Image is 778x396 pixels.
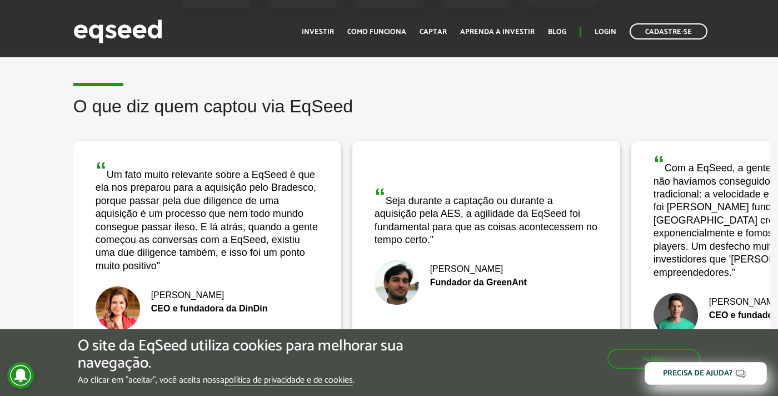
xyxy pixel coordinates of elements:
div: [PERSON_NAME] [96,291,319,300]
a: Investir [302,28,334,36]
div: Fundador da GreenAnt [375,278,598,287]
a: Blog [548,28,566,36]
span: “ [654,151,665,176]
a: Cadastre-se [630,23,707,39]
img: EqSeed [73,17,162,46]
span: “ [375,184,386,209]
a: política de privacidade e de cookies [225,376,353,385]
img: Pedro Bittencourt [375,260,419,305]
button: Aceitar [607,349,700,369]
a: Aprenda a investir [460,28,535,36]
div: [PERSON_NAME] [375,265,598,274]
span: “ [96,158,107,182]
div: Seja durante a captação ou durante a aquisição pela AES, a agilidade da EqSeed foi fundamental pa... [375,185,598,247]
div: Um fato muito relevante sobre a EqSeed é que ela nos preparou para a aquisição pelo Bradesco, por... [96,159,319,273]
a: Captar [420,28,447,36]
p: Ao clicar em "aceitar", você aceita nossa . [78,375,451,385]
a: Login [595,28,616,36]
h2: O que diz quem captou via EqSeed [73,97,770,133]
img: Stephánie Fleury [96,286,140,331]
img: João Cristofolini [654,293,698,338]
a: Como funciona [347,28,406,36]
div: CEO e fundadora da DinDin [96,304,319,313]
h5: O site da EqSeed utiliza cookies para melhorar sua navegação. [78,338,451,372]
